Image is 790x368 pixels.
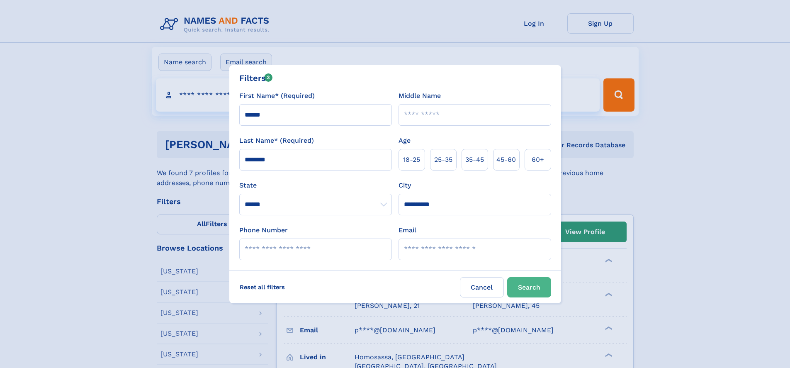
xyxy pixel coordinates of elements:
span: 45‑60 [496,155,516,165]
label: City [399,180,411,190]
label: Age [399,136,411,146]
div: Filters [239,72,273,84]
label: Last Name* (Required) [239,136,314,146]
label: State [239,180,392,190]
span: 60+ [532,155,544,165]
label: Reset all filters [234,277,290,297]
button: Search [507,277,551,297]
label: First Name* (Required) [239,91,315,101]
label: Email [399,225,416,235]
span: 25‑35 [434,155,452,165]
label: Cancel [460,277,504,297]
label: Middle Name [399,91,441,101]
span: 35‑45 [465,155,484,165]
label: Phone Number [239,225,288,235]
span: 18‑25 [403,155,420,165]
